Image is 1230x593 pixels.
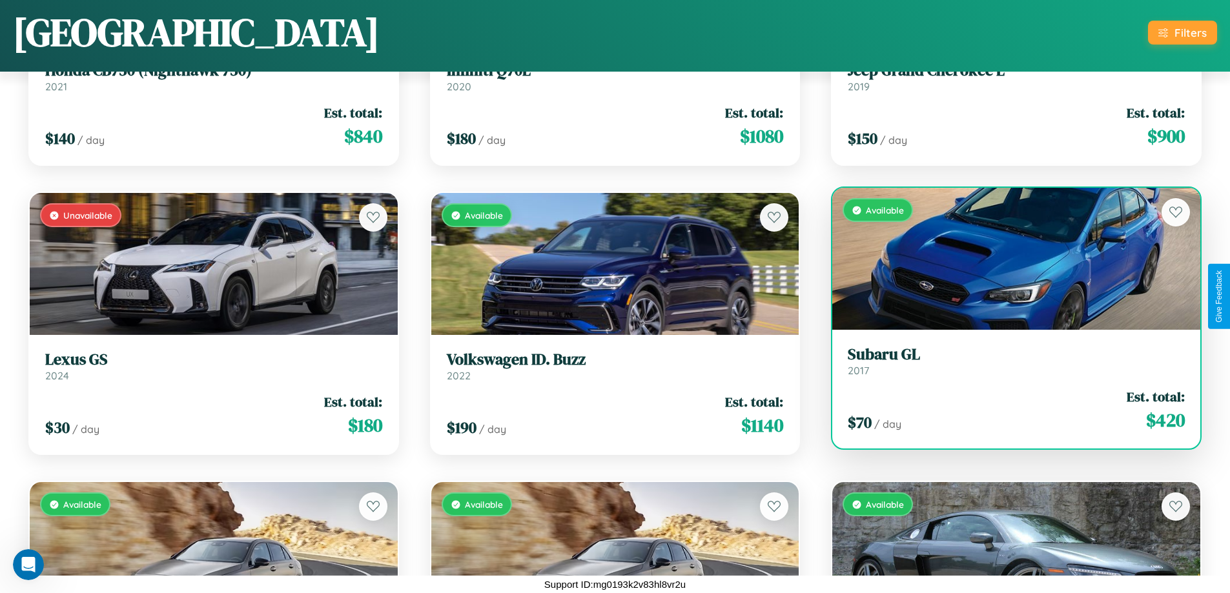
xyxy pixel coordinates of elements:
span: 2024 [45,369,69,382]
span: $ 70 [848,412,872,433]
span: 2020 [447,80,471,93]
span: $ 150 [848,128,877,149]
span: / day [874,417,901,430]
iframe: Intercom live chat [13,549,44,580]
span: $ 900 [1147,123,1185,149]
span: Est. total: [1127,387,1185,406]
button: Filters [1148,21,1217,45]
span: $ 420 [1146,407,1185,433]
span: $ 180 [447,128,476,149]
span: $ 180 [348,412,382,438]
a: Volkswagen ID. Buzz2022 [447,350,784,382]
span: Available [465,210,503,221]
h3: Subaru GL [848,345,1185,364]
span: Unavailable [63,210,112,221]
h3: Lexus GS [45,350,382,369]
span: $ 840 [344,123,382,149]
span: $ 1080 [740,123,783,149]
span: 2019 [848,80,870,93]
h3: Volkswagen ID. Buzz [447,350,784,369]
span: Est. total: [324,103,382,122]
span: Available [63,499,101,510]
div: Filters [1174,26,1207,39]
p: Support ID: mg0193k2v83hl8vr2u [544,576,686,593]
span: Est. total: [725,103,783,122]
span: Est. total: [725,392,783,411]
h1: [GEOGRAPHIC_DATA] [13,6,380,59]
a: Jeep Grand Cherokee L2019 [848,61,1185,93]
span: 2022 [447,369,471,382]
span: $ 190 [447,417,477,438]
a: Subaru GL2017 [848,345,1185,377]
span: $ 140 [45,128,75,149]
span: Available [866,205,904,216]
span: Available [465,499,503,510]
span: / day [880,134,907,146]
a: Infiniti Q70L2020 [447,61,784,93]
div: Give Feedback [1215,270,1224,323]
span: $ 1140 [741,412,783,438]
a: Honda CB750 (Nighthawk 750)2021 [45,61,382,93]
span: Est. total: [324,392,382,411]
h3: Honda CB750 (Nighthawk 750) [45,61,382,80]
span: / day [77,134,105,146]
span: 2017 [848,364,869,377]
span: Est. total: [1127,103,1185,122]
span: / day [478,134,506,146]
span: / day [72,423,99,436]
span: $ 30 [45,417,70,438]
span: 2021 [45,80,67,93]
span: / day [479,423,506,436]
span: Available [866,499,904,510]
a: Lexus GS2024 [45,350,382,382]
